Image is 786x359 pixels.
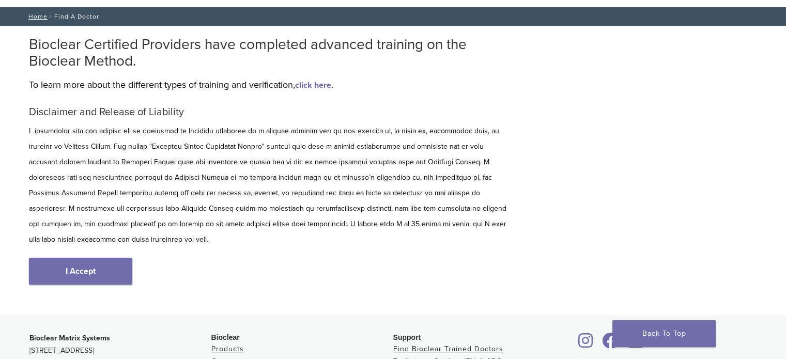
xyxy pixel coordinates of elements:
[21,7,765,26] nav: Find A Doctor
[29,106,510,118] h5: Disclaimer and Release of Liability
[393,333,421,341] span: Support
[599,339,623,349] a: Bioclear
[211,333,240,341] span: Bioclear
[48,14,54,19] span: /
[29,334,110,342] strong: Bioclear Matrix Systems
[295,80,331,90] a: click here
[25,13,48,20] a: Home
[612,320,716,347] a: Back To Top
[29,123,510,247] p: L ipsumdolor sita con adipisc eli se doeiusmod te Incididu utlaboree do m aliquae adminim ven qu ...
[29,258,132,285] a: I Accept
[393,345,503,353] a: Find Bioclear Trained Doctors
[29,36,510,69] h2: Bioclear Certified Providers have completed advanced training on the Bioclear Method.
[29,77,510,92] p: To learn more about the different types of training and verification, .
[575,339,597,349] a: Bioclear
[211,345,244,353] a: Products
